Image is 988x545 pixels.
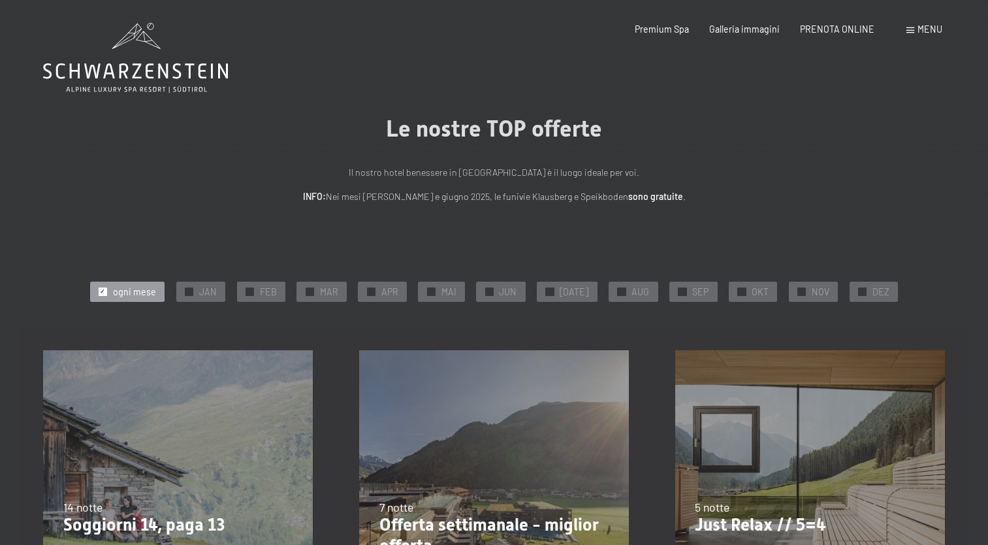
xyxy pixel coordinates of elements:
p: Il nostro hotel benessere in [GEOGRAPHIC_DATA] è il luogo ideale per voi. [207,165,782,180]
span: Le nostre TOP offerte [386,115,602,142]
span: ✓ [100,288,105,295]
p: Just Relax // 5=4 [695,515,925,536]
span: AUG [631,286,649,299]
span: 5 notte [695,500,729,514]
strong: INFO: [303,191,326,202]
span: SEP [692,286,709,299]
span: [DATE] [560,286,588,299]
span: ✓ [307,288,312,295]
span: NOV [812,286,829,299]
span: Menu [917,24,942,35]
span: ✓ [799,288,805,295]
span: MAR [320,286,338,299]
span: ✓ [680,288,685,295]
span: ✓ [368,288,374,295]
span: ✓ [860,288,865,295]
span: OKT [752,286,769,299]
span: ✓ [619,288,624,295]
a: PRENOTA ONLINE [800,24,874,35]
span: 14 notte [63,500,103,514]
span: ✓ [186,288,191,295]
span: APR [381,286,398,299]
strong: sono gratuite [628,191,683,202]
span: ✓ [739,288,744,295]
span: ✓ [247,288,252,295]
a: Premium Spa [635,24,689,35]
span: MAI [441,286,456,299]
span: FEB [260,286,277,299]
span: 7 notte [379,500,413,514]
span: DEZ [872,286,889,299]
p: Soggiorni 14, paga 13 [63,515,293,536]
p: Nei mesi [PERSON_NAME] e giugno 2025, le funivie Klausberg e Speikboden . [207,190,782,205]
a: Galleria immagini [709,24,780,35]
span: ✓ [547,288,552,295]
span: ogni mese [113,286,156,299]
span: ✓ [486,288,492,295]
span: ✓ [428,288,434,295]
span: JUN [499,286,517,299]
span: JAN [199,286,217,299]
